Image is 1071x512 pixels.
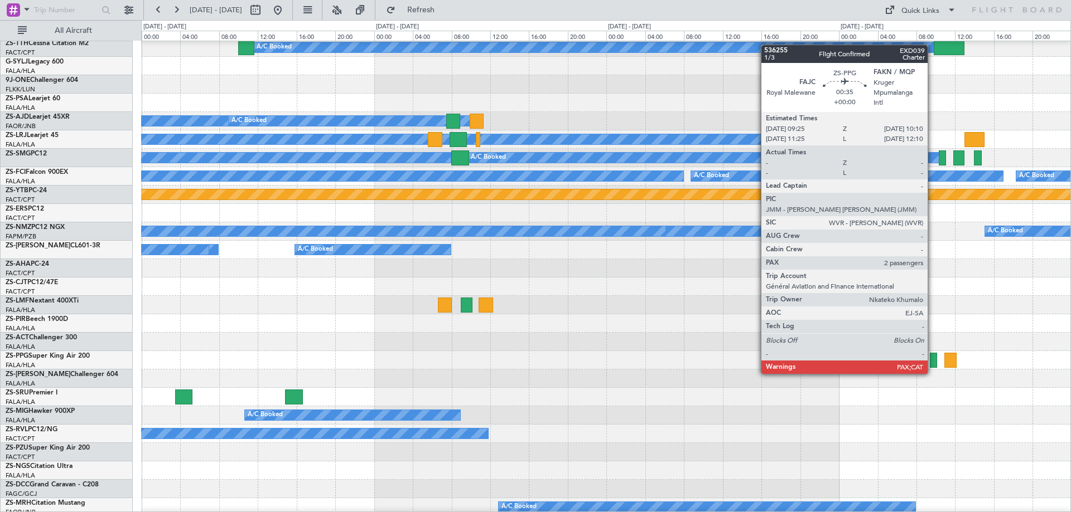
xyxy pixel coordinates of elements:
button: All Aircraft [12,22,121,40]
div: A/C Booked [694,168,729,184]
a: FALA/HLA [6,416,35,425]
a: FACT/CPT [6,214,35,222]
div: 16:00 [761,31,800,41]
a: FALA/HLA [6,306,35,314]
a: ZS-NGSCitation Ultra [6,463,73,470]
a: FALA/HLA [6,104,35,112]
div: [DATE] - [DATE] [608,22,651,32]
div: 04:00 [878,31,916,41]
a: FALA/HLA [6,343,35,351]
div: 12:00 [955,31,993,41]
span: ZS-ERS [6,206,28,212]
span: ZS-CJT [6,279,27,286]
a: ZS-PSALearjet 60 [6,95,60,102]
a: FLKK/LUN [6,85,35,94]
a: FALA/HLA [6,379,35,388]
a: ZS-MIGHawker 900XP [6,408,75,415]
a: ZS-FCIFalcon 900EX [6,169,68,175]
button: Refresh [381,1,448,19]
div: 20:00 [335,31,374,41]
a: ZS-AHAPC-24 [6,261,49,267]
span: ZS-YTB [6,187,28,194]
a: FACT/CPT [6,269,35,277]
div: 16:00 [297,31,335,41]
a: FAGC/GCJ [6,490,37,498]
button: Quick Links [879,1,962,19]
span: ZS-MRH [6,500,31,506]
span: ZS-TTH [6,40,28,47]
div: 00:00 [606,31,645,41]
a: ZS-[PERSON_NAME]Challenger 604 [6,371,118,378]
input: Trip Number [34,2,98,18]
a: FAPM/PZB [6,232,36,241]
span: ZS-SMG [6,150,31,157]
div: 08:00 [684,31,722,41]
div: 00:00 [839,31,877,41]
span: All Aircraft [29,27,118,35]
div: 04:00 [180,31,219,41]
span: ZS-LMF [6,298,29,304]
a: ZS-YTBPC-24 [6,187,47,194]
div: A/C Booked [471,149,506,166]
a: FAOR/JNB [6,122,36,130]
a: FALA/HLA [6,140,35,149]
a: ZS-SMGPC12 [6,150,47,157]
div: 00:00 [142,31,180,41]
div: [DATE] - [DATE] [143,22,186,32]
a: FALA/HLA [6,67,35,75]
div: A/C Booked [988,223,1023,240]
span: ZS-NGS [6,463,30,470]
a: FALA/HLA [6,361,35,369]
a: FACT/CPT [6,287,35,296]
div: 12:00 [723,31,761,41]
span: ZS-RVL [6,426,28,433]
span: ZS-PSA [6,95,28,102]
div: 00:00 [374,31,413,41]
a: FALA/HLA [6,177,35,186]
div: A/C Booked [257,39,292,56]
a: ZS-RVLPC12/NG [6,426,57,433]
a: ZS-TTHCessna Citation M2 [6,40,89,47]
span: ZS-PPG [6,353,28,359]
span: ZS-PZU [6,445,28,451]
a: G-SYLJLegacy 600 [6,58,64,65]
div: [DATE] - [DATE] [376,22,419,32]
span: 9J-ONE [6,77,30,84]
span: ZS-[PERSON_NAME] [6,242,70,249]
span: Refresh [398,6,445,14]
a: ZS-AJDLearjet 45XR [6,114,70,120]
div: 16:00 [994,31,1033,41]
span: ZS-MIG [6,408,28,415]
a: ZS-PIRBeech 1900D [6,316,68,323]
div: 04:00 [645,31,684,41]
a: FACT/CPT [6,435,35,443]
a: FACT/CPT [6,196,35,204]
div: 20:00 [568,31,606,41]
a: ZS-SRUPremier I [6,389,57,396]
div: 08:00 [916,31,955,41]
div: 12:00 [258,31,296,41]
div: 08:00 [452,31,490,41]
a: ZS-NMZPC12 NGX [6,224,65,231]
div: A/C Booked [1019,168,1054,184]
a: ZS-MRHCitation Mustang [6,500,85,506]
a: ZS-PPGSuper King Air 200 [6,353,90,359]
div: 20:00 [800,31,839,41]
a: ZS-ERSPC12 [6,206,44,212]
span: ZS-AJD [6,114,29,120]
span: ZS-FCI [6,169,26,175]
a: FACT/CPT [6,453,35,461]
a: ZS-LRJLearjet 45 [6,132,59,139]
a: FALA/HLA [6,398,35,406]
a: ZS-PZUSuper King Air 200 [6,445,90,451]
div: Quick Links [901,6,939,17]
span: ZS-LRJ [6,132,27,139]
div: [DATE] - [DATE] [841,22,884,32]
span: ZS-AHA [6,261,31,267]
a: FALA/HLA [6,324,35,333]
a: 9J-ONEChallenger 604 [6,77,78,84]
div: 04:00 [413,31,451,41]
span: [DATE] - [DATE] [190,5,242,15]
span: G-SYLJ [6,58,28,65]
span: ZS-ACT [6,334,29,341]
